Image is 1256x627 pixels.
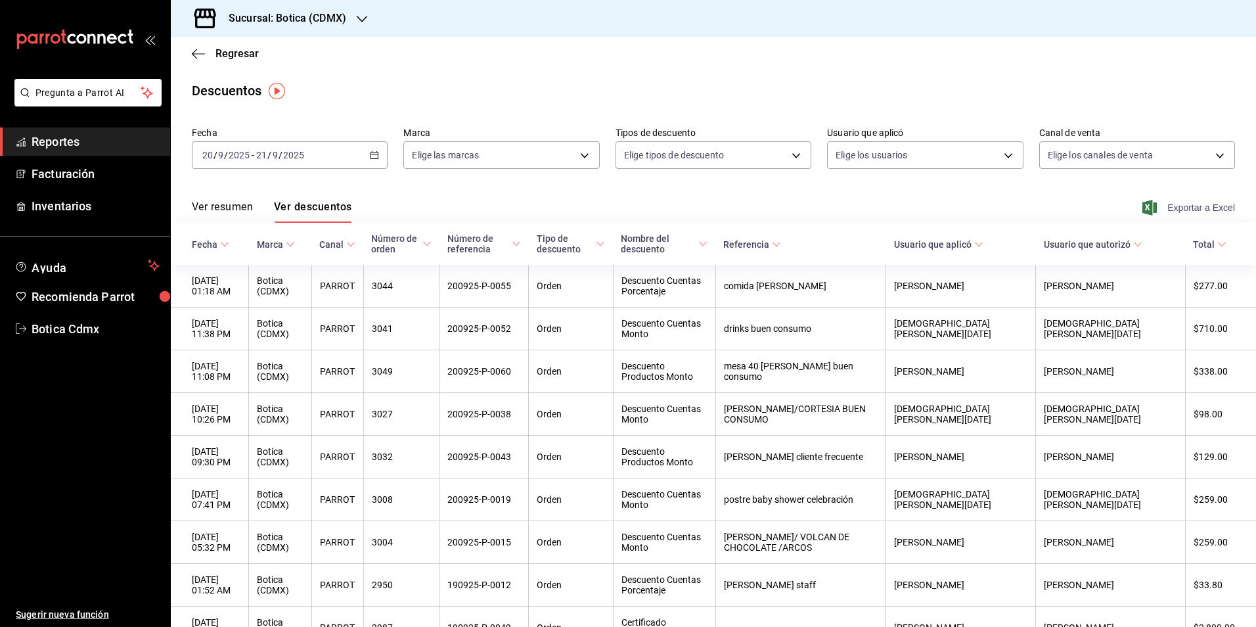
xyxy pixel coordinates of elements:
[32,197,160,215] span: Inventarios
[311,308,363,350] th: PARROT
[269,83,285,99] img: Tooltip marker
[1036,521,1186,564] th: [PERSON_NAME]
[192,128,388,137] label: Fecha
[217,150,224,160] input: --
[249,478,311,521] th: Botica (CDMX)
[613,393,715,436] th: Descuento Cuentas Monto
[439,564,529,607] th: 190925-P-0012
[529,308,614,350] th: Orden
[249,564,311,607] th: Botica (CDMX)
[9,95,162,109] a: Pregunta a Parrot AI
[249,308,311,350] th: Botica (CDMX)
[715,478,886,521] th: postre baby shower celebración
[171,478,249,521] th: [DATE] 07:41 PM
[439,350,529,393] th: 200925-P-0060
[1185,436,1256,478] th: $129.00
[613,478,715,521] th: Descuento Cuentas Monto
[256,150,267,160] input: --
[192,47,259,60] button: Regresar
[249,393,311,436] th: Botica (CDMX)
[363,521,439,564] th: 3004
[715,564,886,607] th: [PERSON_NAME] staff
[403,128,599,137] label: Marca
[439,308,529,350] th: 200925-P-0052
[363,350,439,393] th: 3049
[363,265,439,308] th: 3044
[886,436,1036,478] th: [PERSON_NAME]
[171,521,249,564] th: [DATE] 05:32 PM
[224,150,228,160] span: /
[311,521,363,564] th: PARROT
[282,150,305,160] input: ----
[249,436,311,478] th: Botica (CDMX)
[439,436,529,478] th: 200925-P-0043
[715,308,886,350] th: drinks buen consumo
[886,350,1036,393] th: [PERSON_NAME]
[1185,265,1256,308] th: $277.00
[1193,239,1226,250] span: Total
[311,265,363,308] th: PARROT
[1036,436,1186,478] th: [PERSON_NAME]
[215,47,259,60] span: Regresar
[529,350,614,393] th: Orden
[1185,564,1256,607] th: $33.80
[171,436,249,478] th: [DATE] 09:30 PM
[529,521,614,564] th: Orden
[171,308,249,350] th: [DATE] 11:38 PM
[624,149,724,162] span: Elige tipos de descuento
[249,265,311,308] th: Botica (CDMX)
[1036,265,1186,308] th: [PERSON_NAME]
[171,564,249,607] th: [DATE] 01:52 AM
[202,150,213,160] input: --
[249,521,311,564] th: Botica (CDMX)
[363,478,439,521] th: 3008
[1185,393,1256,436] th: $98.00
[279,150,282,160] span: /
[613,436,715,478] th: Descuento Productos Monto
[447,233,521,254] span: Número de referencia
[1185,478,1256,521] th: $259.00
[145,34,155,45] button: open_drawer_menu
[371,233,432,254] span: Número de orden
[616,128,811,137] label: Tipos de descuento
[272,150,279,160] input: --
[621,233,707,254] span: Nombre del descuento
[14,79,162,106] button: Pregunta a Parrot AI
[886,308,1036,350] th: [DEMOGRAPHIC_DATA][PERSON_NAME][DATE]
[274,200,351,223] button: Ver descuentos
[32,320,160,338] span: Botica Cdmx
[1039,128,1235,137] label: Canal de venta
[894,239,983,250] span: Usuario que aplicó
[311,393,363,436] th: PARROT
[886,478,1036,521] th: [DEMOGRAPHIC_DATA][PERSON_NAME][DATE]
[257,239,295,250] span: Marca
[228,150,250,160] input: ----
[613,308,715,350] th: Descuento Cuentas Monto
[439,393,529,436] th: 200925-P-0038
[16,608,160,622] span: Sugerir nueva función
[218,11,346,26] h3: Sucursal: Botica (CDMX)
[1145,200,1235,216] button: Exportar a Excel
[715,350,886,393] th: mesa 40 [PERSON_NAME] buen consumo
[1185,521,1256,564] th: $259.00
[311,350,363,393] th: PARROT
[192,239,229,250] span: Fecha
[886,521,1036,564] th: [PERSON_NAME]
[1185,308,1256,350] th: $710.00
[213,150,217,160] span: /
[1036,393,1186,436] th: [DEMOGRAPHIC_DATA][PERSON_NAME][DATE]
[715,521,886,564] th: [PERSON_NAME]/ VOLCAN DE CHOCOLATE /ARCOS
[32,165,160,183] span: Facturación
[32,258,143,273] span: Ayuda
[1044,239,1142,250] span: Usuario que autorizó
[171,393,249,436] th: [DATE] 10:26 PM
[192,200,253,223] button: Ver resumen
[171,350,249,393] th: [DATE] 11:08 PM
[439,478,529,521] th: 200925-P-0019
[32,133,160,151] span: Reportes
[363,308,439,350] th: 3041
[1036,350,1186,393] th: [PERSON_NAME]
[311,564,363,607] th: PARROT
